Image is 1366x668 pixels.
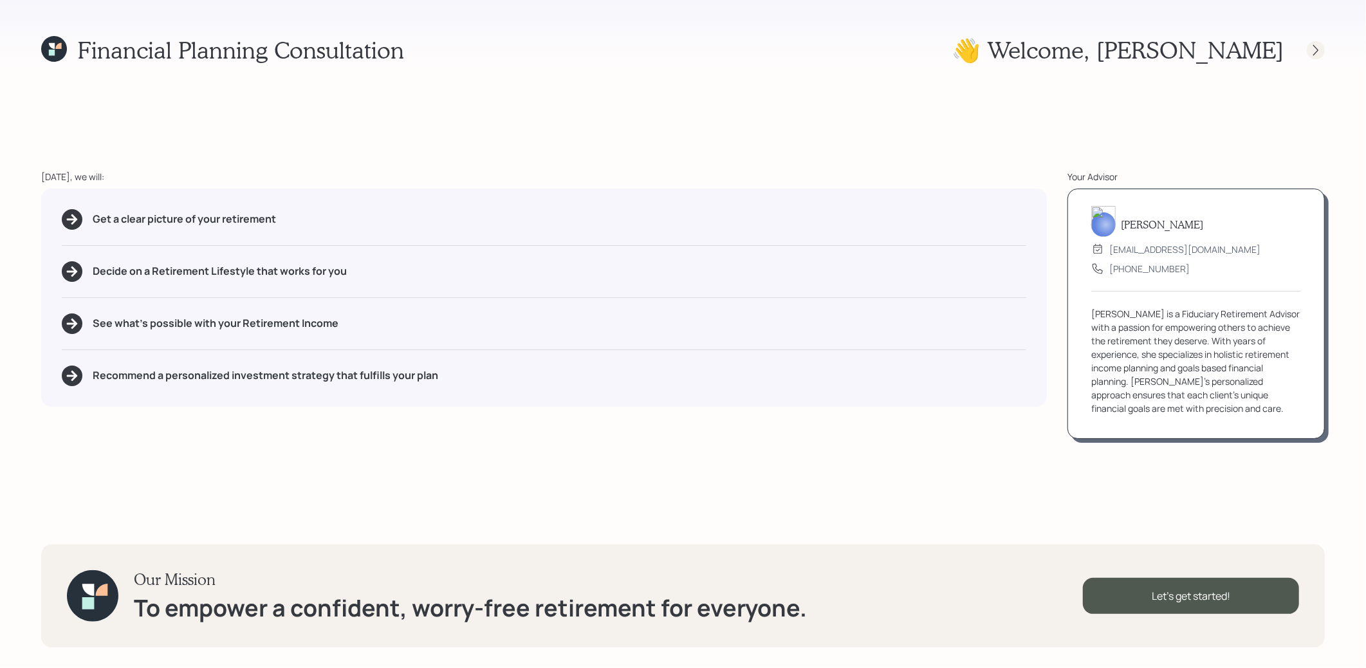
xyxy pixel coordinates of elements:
[1083,578,1299,614] div: Let's get started!
[952,36,1284,64] h1: 👋 Welcome , [PERSON_NAME]
[134,594,807,622] h1: To empower a confident, worry-free retirement for everyone.
[1109,243,1260,256] div: [EMAIL_ADDRESS][DOMAIN_NAME]
[41,170,1047,183] div: [DATE], we will:
[93,213,276,225] h5: Get a clear picture of your retirement
[93,317,338,329] h5: See what's possible with your Retirement Income
[1091,307,1301,415] div: [PERSON_NAME] is a Fiduciary Retirement Advisor with a passion for empowering others to achieve t...
[134,570,807,589] h3: Our Mission
[1091,206,1116,237] img: treva-nostdahl-headshot.png
[1067,170,1325,183] div: Your Advisor
[1121,218,1203,230] h5: [PERSON_NAME]
[93,265,347,277] h5: Decide on a Retirement Lifestyle that works for you
[1109,262,1190,275] div: [PHONE_NUMBER]
[77,36,404,64] h1: Financial Planning Consultation
[93,369,438,382] h5: Recommend a personalized investment strategy that fulfills your plan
